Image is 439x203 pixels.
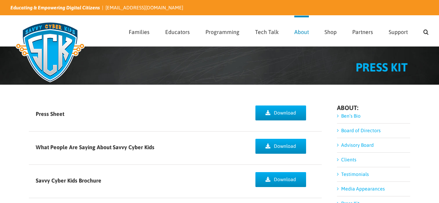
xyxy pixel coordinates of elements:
[274,177,296,183] span: Download
[274,110,296,116] span: Download
[165,29,190,35] span: Educators
[36,144,242,150] h5: What People Are Saying About Savvy Cyber Kids
[129,16,429,46] nav: Main Menu
[341,128,381,133] a: Board of Directors
[165,16,190,46] a: Educators
[341,157,356,162] a: Clients
[10,17,90,87] img: Savvy Cyber Kids Logo
[389,16,408,46] a: Support
[294,29,309,35] span: About
[255,16,279,46] a: Tech Talk
[274,143,296,149] span: Download
[205,29,239,35] span: Programming
[36,178,242,183] h5: Savvy Cyber Kids Brochure
[324,29,337,35] span: Shop
[129,16,150,46] a: Families
[389,29,408,35] span: Support
[324,16,337,46] a: Shop
[341,186,385,192] a: Media Appearances
[10,5,100,10] i: Educating & Empowering Digital Citizens
[356,60,408,74] span: PRESS KIT
[129,29,150,35] span: Families
[205,16,239,46] a: Programming
[341,113,361,119] a: Ben’s Bio
[36,111,242,117] h5: Press Sheet
[337,105,410,111] h4: ABOUT:
[352,16,373,46] a: Partners
[352,29,373,35] span: Partners
[255,29,279,35] span: Tech Talk
[255,139,306,154] a: Download
[105,5,183,10] a: [EMAIL_ADDRESS][DOMAIN_NAME]
[423,16,429,46] a: Search
[255,105,306,120] a: Download
[341,171,369,177] a: Testimonials
[294,16,309,46] a: About
[341,142,374,148] a: Advisory Board
[255,172,306,187] a: Download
